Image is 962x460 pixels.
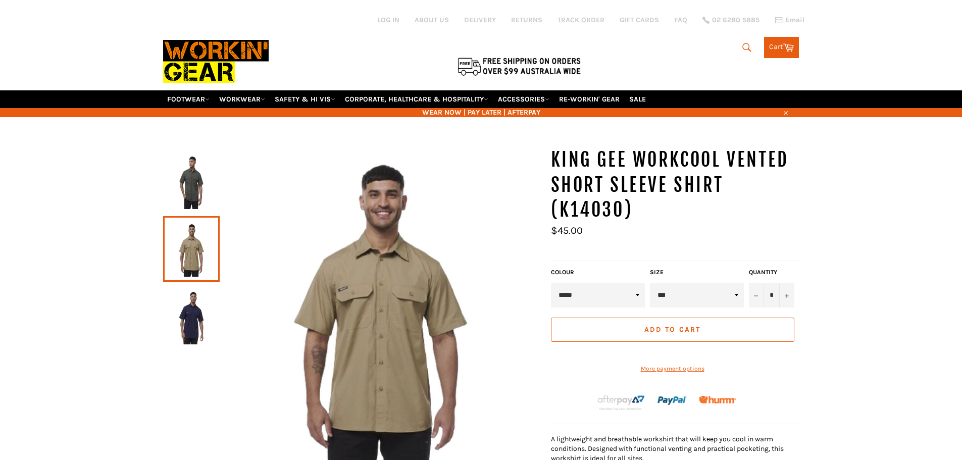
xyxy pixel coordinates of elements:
[625,90,650,108] a: SALE
[749,283,764,308] button: Reduce item quantity by one
[596,394,646,411] img: Afterpay-Logo-on-dark-bg_large.png
[271,90,339,108] a: SAFETY & HI VIS
[749,268,794,277] label: Quantity
[377,16,399,24] a: Log in
[558,15,604,25] a: TRACK ORDER
[657,386,687,416] img: paypal.png
[620,15,659,25] a: GIFT CARDS
[163,33,269,90] img: Workin Gear leaders in Workwear, Safety Boots, PPE, Uniforms. Australia's No.1 in Workwear
[551,268,645,277] label: colour
[702,17,760,24] a: 02 6280 5885
[644,325,700,334] span: Add to Cart
[163,108,799,117] span: WEAR NOW | PAY LATER | AFTERPAY
[163,90,214,108] a: FOOTWEAR
[551,318,794,342] button: Add to Cart
[551,365,794,373] a: More payment options
[341,90,492,108] a: CORPORATE, HEALTHCARE & HOSPITALITY
[775,16,804,24] a: Email
[415,15,449,25] a: ABOUT US
[764,37,799,58] a: Cart
[215,90,269,108] a: WORKWEAR
[494,90,553,108] a: ACCESSORIES
[456,56,582,77] img: Flat $9.95 shipping Australia wide
[464,15,496,25] a: DELIVERY
[555,90,624,108] a: RE-WORKIN' GEAR
[551,147,799,223] h1: King Gee Workcool Vented Short Sleeve Shirt (K14030)
[779,283,794,308] button: Increase item quantity by one
[712,17,760,24] span: 02 6280 5885
[168,154,215,209] img: King Gee Workcool Vented Short Sleeve Shirt (K14030) - Workin' Gear
[551,225,583,236] span: $45.00
[785,17,804,24] span: Email
[699,396,736,403] img: Humm_core_logo_RGB-01_300x60px_small_195d8312-4386-4de7-b182-0ef9b6303a37.png
[511,15,542,25] a: RETURNS
[674,15,687,25] a: FAQ
[650,268,744,277] label: Size
[168,289,215,344] img: King Gee Workcool Vented Short Sleeve Shirt (K14030) - Workin' Gear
